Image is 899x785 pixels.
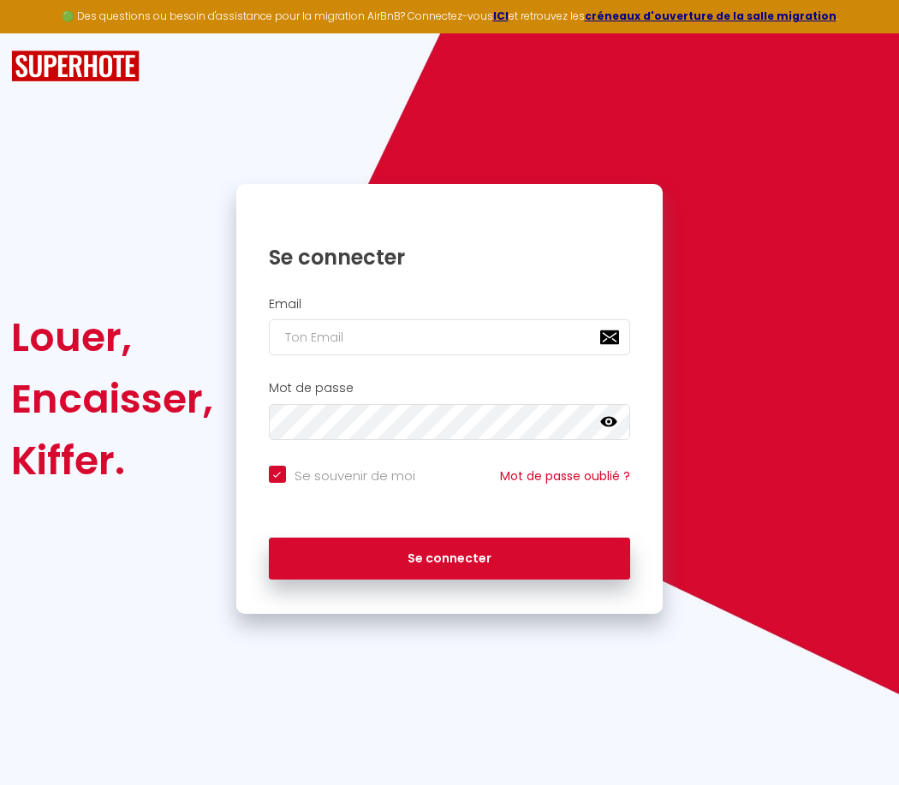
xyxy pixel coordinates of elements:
h2: Email [269,297,631,312]
button: Se connecter [269,538,631,580]
h2: Mot de passe [269,381,631,395]
div: Encaisser, [11,368,213,430]
a: créneaux d'ouverture de la salle migration [585,9,836,23]
div: Kiffer. [11,430,213,491]
a: ICI [493,9,509,23]
input: Ton Email [269,319,631,355]
div: Louer, [11,306,213,368]
a: Mot de passe oublié ? [500,467,630,485]
h1: Se connecter [269,244,631,271]
img: SuperHote logo [11,51,140,82]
